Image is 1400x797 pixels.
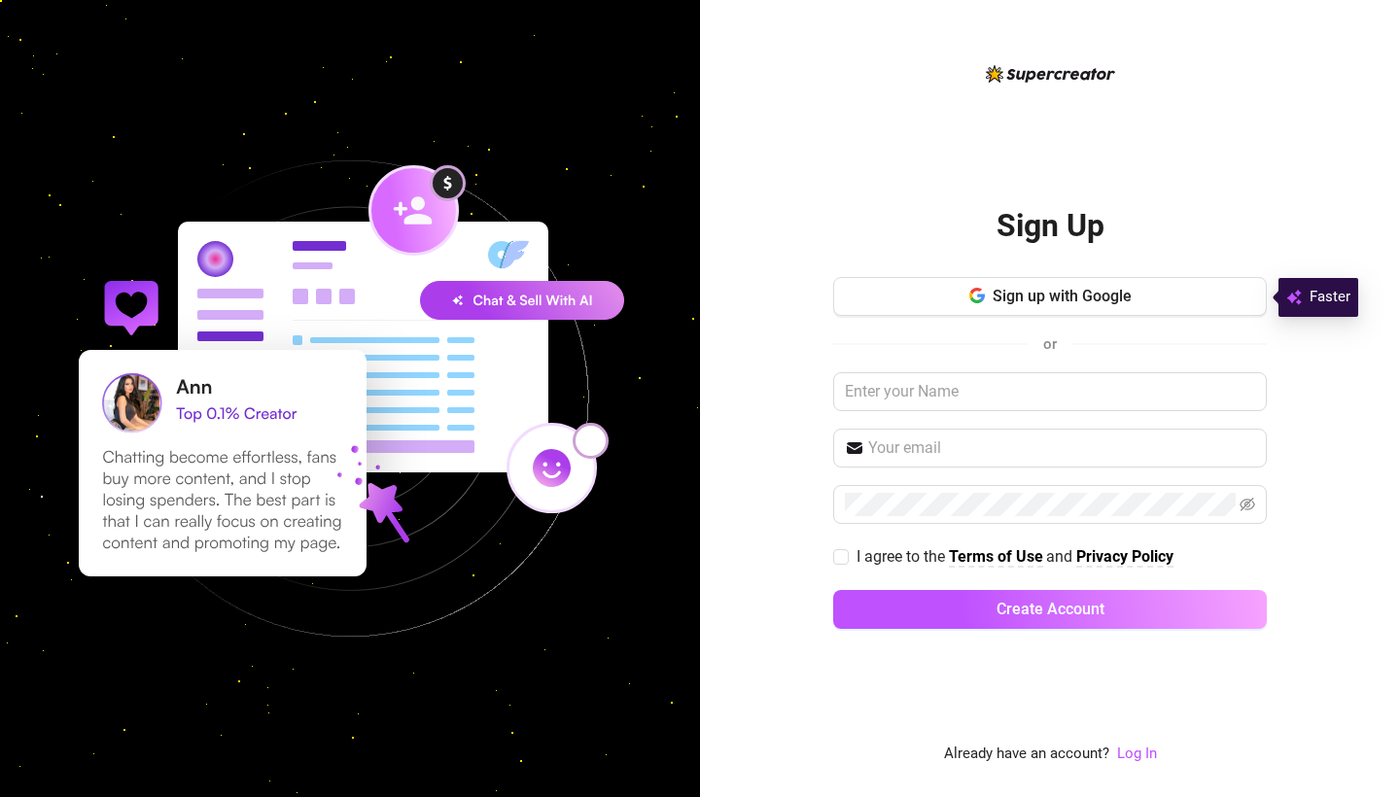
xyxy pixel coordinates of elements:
[1240,497,1255,512] span: eye-invisible
[1043,335,1057,353] span: or
[1046,547,1076,566] span: and
[1117,745,1157,762] a: Log In
[993,287,1132,305] span: Sign up with Google
[833,590,1267,629] button: Create Account
[986,65,1115,83] img: logo-BBDzfeDw.svg
[1117,743,1157,766] a: Log In
[997,206,1104,246] h2: Sign Up
[944,743,1109,766] span: Already have an account?
[997,600,1104,618] span: Create Account
[868,436,1255,460] input: Your email
[1076,547,1173,568] a: Privacy Policy
[14,62,686,735] img: signup-background-D0MIrEPF.svg
[1310,286,1350,309] span: Faster
[949,547,1043,566] strong: Terms of Use
[949,547,1043,568] a: Terms of Use
[857,547,949,566] span: I agree to the
[833,372,1267,411] input: Enter your Name
[1076,547,1173,566] strong: Privacy Policy
[1286,286,1302,309] img: svg%3e
[833,277,1267,316] button: Sign up with Google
